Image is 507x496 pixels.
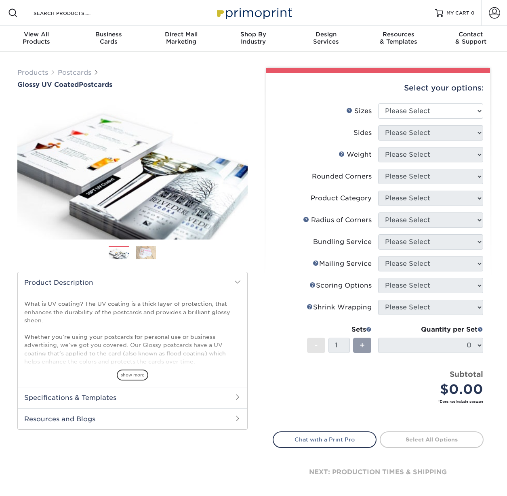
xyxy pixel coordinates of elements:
[290,31,362,38] span: Design
[360,339,365,351] span: +
[145,31,217,45] div: Marketing
[18,408,247,429] h2: Resources and Blogs
[362,31,434,45] div: & Templates
[273,431,377,448] a: Chat with a Print Pro
[362,26,434,52] a: Resources& Templates
[339,150,372,160] div: Weight
[313,237,372,247] div: Bundling Service
[17,81,248,88] a: Glossy UV CoatedPostcards
[24,300,241,423] p: What is UV coating? The UV coating is a thick layer of protection, that enhances the durability o...
[290,26,362,52] a: DesignServices
[117,370,148,380] span: show more
[17,81,248,88] h1: Postcards
[312,172,372,181] div: Rounded Corners
[17,81,79,88] span: Glossy UV Coated
[303,215,372,225] div: Radius of Corners
[136,246,156,260] img: Postcards 02
[311,193,372,203] div: Product Category
[378,325,483,334] div: Quantity per Set
[435,31,507,38] span: Contact
[380,431,484,448] a: Select All Options
[446,10,469,17] span: MY CART
[309,281,372,290] div: Scoring Options
[72,31,145,38] span: Business
[346,106,372,116] div: Sizes
[109,246,129,261] img: Postcards 01
[353,128,372,138] div: Sides
[435,31,507,45] div: & Support
[273,73,484,103] div: Select your options:
[72,31,145,45] div: Cards
[307,325,372,334] div: Sets
[17,69,48,76] a: Products
[217,31,290,45] div: Industry
[307,303,372,312] div: Shrink Wrapping
[450,370,483,378] strong: Subtotal
[279,399,483,404] small: *Does not include postage
[290,31,362,45] div: Services
[217,26,290,52] a: Shop ByIndustry
[17,89,248,248] img: Glossy UV Coated 01
[145,26,217,52] a: Direct MailMarketing
[217,31,290,38] span: Shop By
[471,10,475,16] span: 0
[18,387,247,408] h2: Specifications & Templates
[313,259,372,269] div: Mailing Service
[33,8,111,18] input: SEARCH PRODUCTS.....
[213,4,294,21] img: Primoprint
[314,339,318,351] span: -
[145,31,217,38] span: Direct Mail
[362,31,434,38] span: Resources
[18,272,247,293] h2: Product Description
[435,26,507,52] a: Contact& Support
[72,26,145,52] a: BusinessCards
[384,380,483,399] div: $0.00
[58,69,91,76] a: Postcards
